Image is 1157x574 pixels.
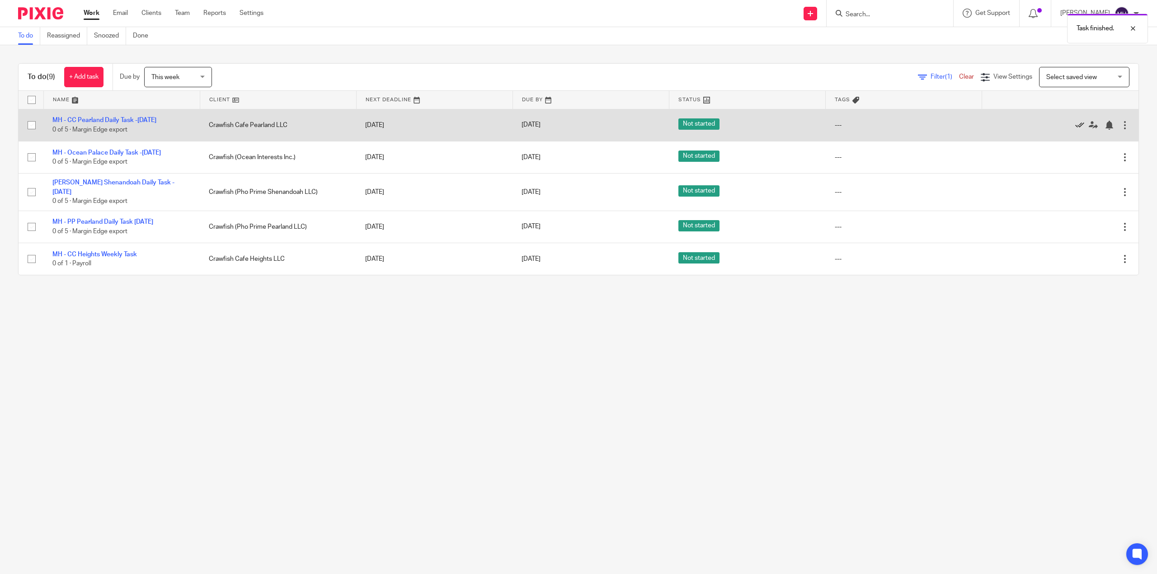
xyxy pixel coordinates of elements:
a: MH - CC Pearland Daily Task -[DATE] [52,117,156,123]
span: (9) [47,73,55,80]
span: (1) [945,74,952,80]
span: [DATE] [522,154,541,160]
span: Not started [678,220,720,231]
td: [DATE] [356,174,513,211]
a: Mark as done [1075,121,1089,130]
span: [DATE] [522,122,541,128]
span: 0 of 5 · Margin Edge export [52,127,127,133]
div: --- [835,222,973,231]
span: [DATE] [522,189,541,195]
td: Crawfish (Pho Prime Shenandoah LLC) [200,174,356,211]
a: Snoozed [94,27,126,45]
span: Not started [678,185,720,197]
td: Crawfish (Pho Prime Pearland LLC) [200,211,356,243]
a: Team [175,9,190,18]
a: To do [18,27,40,45]
a: MH - PP Pearland Daily Task [DATE] [52,219,153,225]
span: This week [151,74,179,80]
div: --- [835,254,973,263]
td: [DATE] [356,211,513,243]
a: Work [84,9,99,18]
span: [DATE] [522,256,541,262]
a: Done [133,27,155,45]
a: Reassigned [47,27,87,45]
a: Clear [959,74,974,80]
td: Crawfish Cafe Pearland LLC [200,109,356,141]
span: Tags [835,97,850,102]
span: Filter [931,74,959,80]
td: [DATE] [356,141,513,173]
a: MH - Ocean Palace Daily Task -[DATE] [52,150,161,156]
span: 0 of 1 · Payroll [52,260,91,267]
a: Email [113,9,128,18]
img: svg%3E [1115,6,1129,21]
a: MH - CC Heights Weekly Task [52,251,137,258]
p: Task finished. [1077,24,1114,33]
span: View Settings [993,74,1032,80]
span: Not started [678,118,720,130]
span: [DATE] [522,224,541,230]
span: Select saved view [1046,74,1097,80]
p: Due by [120,72,140,81]
span: 0 of 5 · Margin Edge export [52,159,127,165]
td: [DATE] [356,109,513,141]
div: --- [835,188,973,197]
span: Not started [678,252,720,263]
td: [DATE] [356,243,513,275]
h1: To do [28,72,55,82]
a: [PERSON_NAME] Shenandoah Daily Task -[DATE] [52,179,174,195]
td: Crawfish Cafe Heights LLC [200,243,356,275]
span: Not started [678,151,720,162]
div: --- [835,153,973,162]
a: Reports [203,9,226,18]
a: + Add task [64,67,103,87]
td: Crawfish (Ocean Interests Inc.) [200,141,356,173]
img: Pixie [18,7,63,19]
span: 0 of 5 · Margin Edge export [52,228,127,235]
span: 0 of 5 · Margin Edge export [52,198,127,204]
a: Settings [240,9,263,18]
div: --- [835,121,973,130]
a: Clients [141,9,161,18]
